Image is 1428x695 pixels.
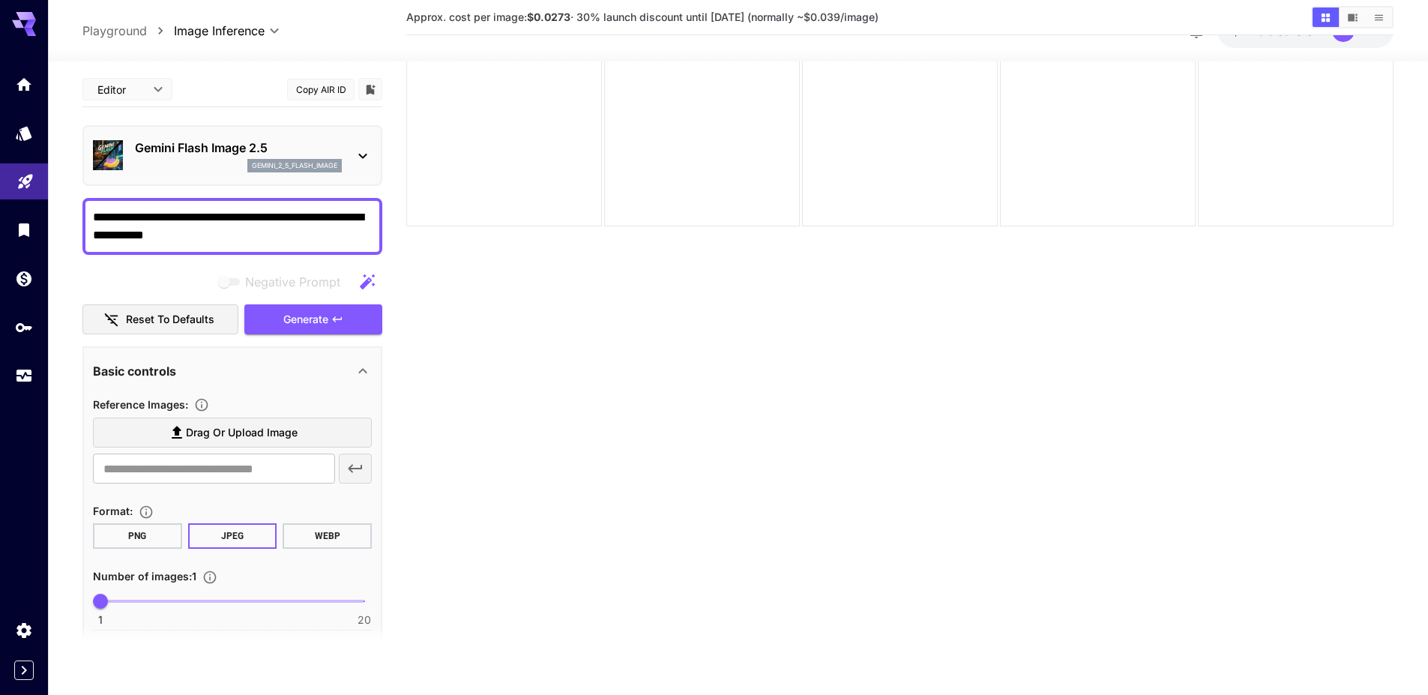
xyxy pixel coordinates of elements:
span: Approx. cost per image: · 30% launch discount until [DATE] (normally ~$0.039/image) [406,10,879,23]
div: Home [15,75,33,94]
button: Upload a reference image to guide the result. This is needed for Image-to-Image or Inpainting. Su... [188,397,215,412]
button: Show images in video view [1340,7,1366,27]
div: API Keys [15,318,33,337]
b: $0.0273 [527,10,570,23]
div: Show images in grid viewShow images in video viewShow images in list view [1311,6,1394,28]
nav: breadcrumb [82,22,174,40]
button: Reset to defaults [82,304,238,335]
div: Basic controls [93,353,372,389]
div: Usage [15,367,33,385]
span: Image Inference [174,22,265,40]
span: Format : [93,505,133,517]
span: Editor [97,82,144,97]
button: WEBP [283,523,372,549]
span: $17.46 [1232,25,1268,37]
button: Expand sidebar [14,661,34,680]
button: Add to library [364,80,377,98]
div: Playground [16,167,34,186]
label: Drag or upload image [93,418,372,448]
div: Models [15,124,33,142]
span: Generate [283,310,328,329]
button: JPEG [188,523,277,549]
button: Generate [244,304,382,335]
span: 1 [98,613,103,628]
p: Basic controls [93,362,176,380]
button: PNG [93,523,182,549]
span: Reference Images : [93,398,188,411]
p: gemini_2_5_flash_image [252,160,337,171]
button: Specify how many images to generate in a single request. Each image generation will be charged se... [196,570,223,585]
span: 20 [358,613,371,628]
button: Copy AIR ID [287,79,355,100]
span: Negative Prompt [245,273,340,291]
button: Show images in grid view [1313,7,1339,27]
span: Number of images : 1 [93,570,196,583]
div: Library [15,220,33,239]
span: Drag or upload image [186,424,298,442]
div: Settings [15,621,33,640]
p: Gemini Flash Image 2.5 [135,139,342,157]
button: Show images in list view [1366,7,1392,27]
div: Wallet [15,269,33,288]
button: Choose the file format for the output image. [133,505,160,520]
a: Playground [82,22,147,40]
span: Negative prompts are not compatible with the selected model. [215,272,352,291]
div: Gemini Flash Image 2.5gemini_2_5_flash_image [93,133,372,178]
span: credits left [1268,25,1320,37]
